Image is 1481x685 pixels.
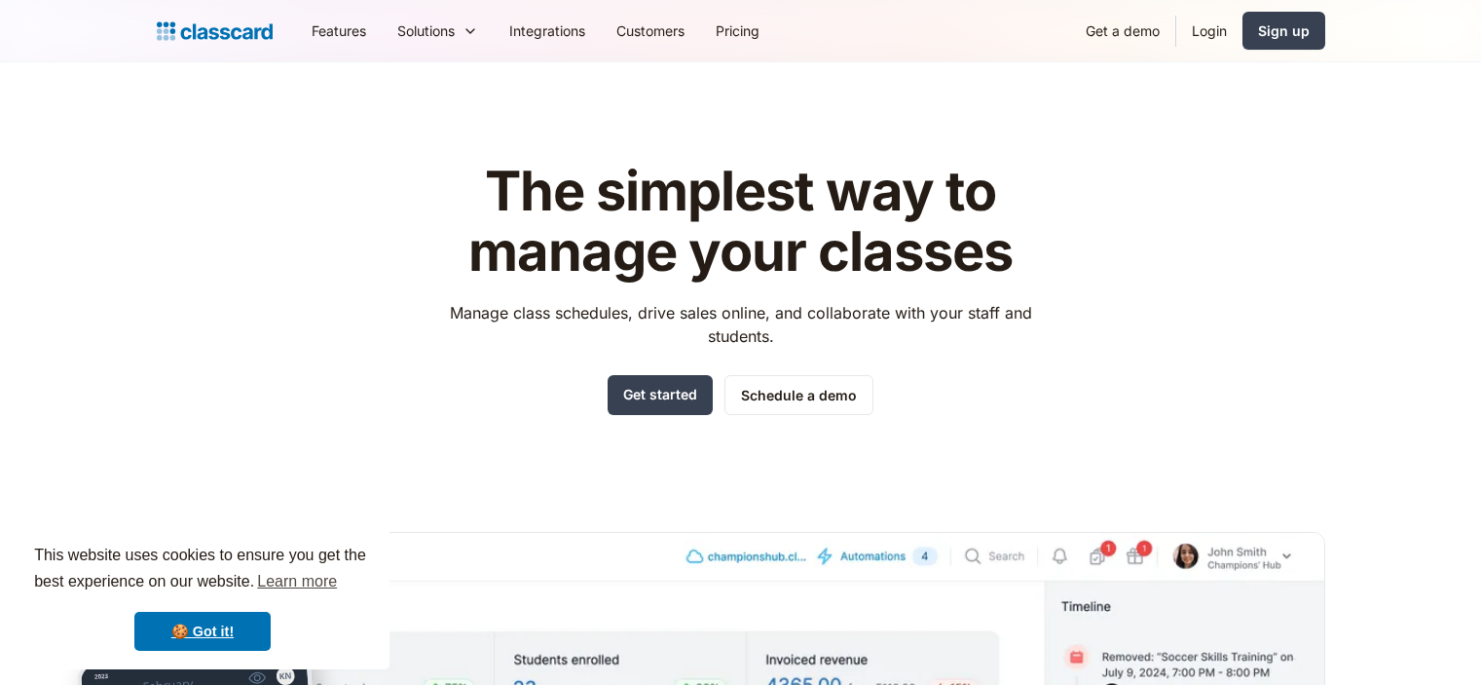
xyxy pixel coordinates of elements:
[157,18,273,45] a: home
[494,9,601,53] a: Integrations
[1258,20,1310,41] div: Sign up
[397,20,455,41] div: Solutions
[296,9,382,53] a: Features
[1070,9,1175,53] a: Get a demo
[1176,9,1242,53] a: Login
[34,544,371,596] span: This website uses cookies to ensure you get the best experience on our website.
[134,612,271,651] a: dismiss cookie message
[16,525,389,669] div: cookieconsent
[608,375,713,415] a: Get started
[382,9,494,53] div: Solutions
[431,301,1050,348] p: Manage class schedules, drive sales online, and collaborate with your staff and students.
[431,162,1050,282] h1: The simplest way to manage your classes
[700,9,775,53] a: Pricing
[601,9,700,53] a: Customers
[1242,12,1325,50] a: Sign up
[254,567,340,596] a: learn more about cookies
[724,375,873,415] a: Schedule a demo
